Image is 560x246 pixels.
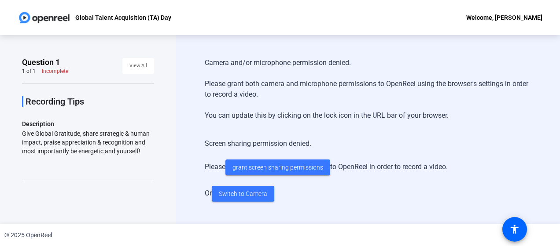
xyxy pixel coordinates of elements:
[122,58,154,74] button: View All
[22,119,154,129] p: Description
[205,130,531,210] div: Screen sharing permission denied. Please to OpenReel in order to record a video. Or
[212,186,274,202] button: Switch to Camera
[129,59,147,72] span: View All
[509,224,520,235] mat-icon: accessibility
[205,49,531,130] div: Camera and/or microphone permission denied. Please grant both camera and microphone permissions t...
[232,163,323,172] span: grant screen sharing permissions
[22,57,60,68] span: Question 1
[22,129,154,156] div: Give Global Gratitude, share strategic & human impact, praise appreciation & recognition and most...
[26,96,154,107] p: Recording Tips
[22,68,36,75] div: 1 of 1
[18,9,71,26] img: OpenReel logo
[466,12,542,23] div: Welcome, [PERSON_NAME]
[4,231,52,240] div: © 2025 OpenReel
[75,12,171,23] p: Global Talent Acquisition (TA) Day
[225,159,330,175] button: grant screen sharing permissions
[42,68,68,75] div: Incomplete
[219,189,267,199] span: Switch to Camera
